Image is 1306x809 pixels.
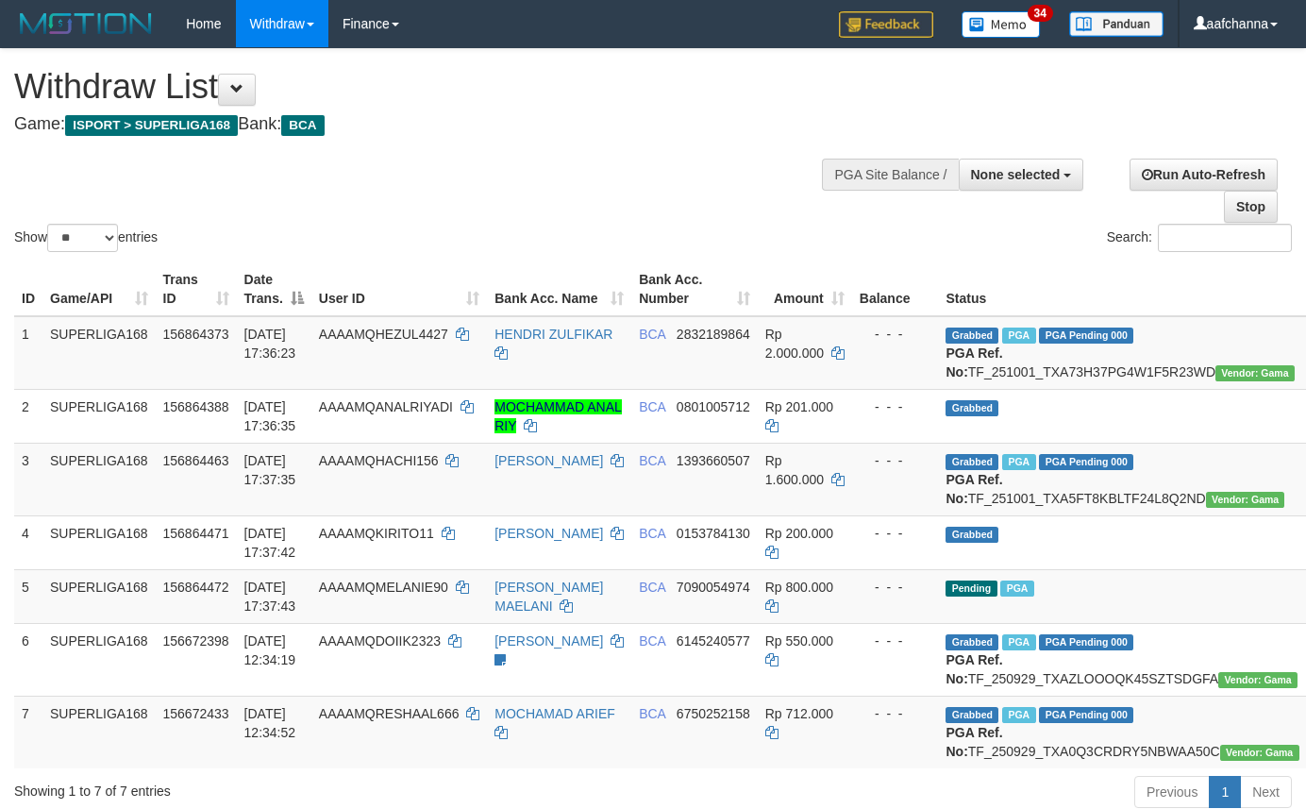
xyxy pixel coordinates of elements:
b: PGA Ref. No: [946,472,1002,506]
span: Vendor URL: https://trx31.1velocity.biz [1220,745,1299,761]
span: BCA [639,526,665,541]
span: Grabbed [946,454,998,470]
th: Bank Acc. Name: activate to sort column ascending [487,262,631,316]
label: Show entries [14,224,158,252]
label: Search: [1107,224,1292,252]
th: Date Trans.: activate to sort column descending [237,262,311,316]
th: Amount: activate to sort column ascending [758,262,852,316]
td: SUPERLIGA168 [42,316,156,390]
span: Grabbed [946,707,998,723]
img: Feedback.jpg [839,11,933,38]
div: - - - [860,704,931,723]
span: Rp 200.000 [765,526,833,541]
span: Grabbed [946,328,998,344]
span: Rp 800.000 [765,580,833,595]
th: Trans ID: activate to sort column ascending [156,262,237,316]
span: BCA [639,453,665,468]
div: Showing 1 to 7 of 7 entries [14,774,530,801]
div: - - - [860,325,931,344]
span: 156864472 [163,580,229,595]
span: Rp 550.000 [765,633,833,649]
span: Rp 2.000.000 [765,327,824,361]
span: [DATE] 17:37:43 [244,580,296,614]
span: Marked by aafsoycanthlai [1002,707,1035,723]
span: BCA [639,633,665,649]
h4: Game: Bank: [14,115,852,134]
span: Vendor URL: https://trx31.1velocity.biz [1206,492,1285,508]
span: BCA [639,327,665,342]
b: PGA Ref. No: [946,725,1002,759]
div: - - - [860,578,931,597]
div: - - - [860,397,931,416]
span: AAAAMQANALRIYADI [319,399,453,414]
td: 2 [14,389,42,443]
span: 156864471 [163,526,229,541]
th: Game/API: activate to sort column ascending [42,262,156,316]
span: Vendor URL: https://trx31.1velocity.biz [1218,672,1298,688]
span: Grabbed [946,634,998,650]
span: [DATE] 17:37:35 [244,453,296,487]
span: AAAAMQMELANIE90 [319,580,448,595]
span: Copy 7090054974 to clipboard [677,580,750,595]
div: - - - [860,451,931,470]
td: TF_251001_TXA5FT8KBLTF24L8Q2ND [938,443,1306,515]
span: PGA Pending [1039,454,1133,470]
span: 156672398 [163,633,229,649]
span: Grabbed [946,400,998,416]
button: None selected [959,159,1084,191]
span: AAAAMQRESHAAL666 [319,706,460,721]
span: Rp 201.000 [765,399,833,414]
span: Rp 712.000 [765,706,833,721]
span: AAAAMQHEZUL4427 [319,327,448,342]
span: BCA [639,706,665,721]
span: Marked by aafsoycanthlai [1002,328,1035,344]
span: BCA [281,115,324,136]
span: Marked by aafsoycanthlai [1002,454,1035,470]
td: 5 [14,569,42,623]
img: Button%20Memo.svg [962,11,1041,38]
img: panduan.png [1069,11,1164,37]
span: [DATE] 17:37:42 [244,526,296,560]
span: 34 [1028,5,1053,22]
span: PGA Pending [1039,707,1133,723]
a: Next [1240,776,1292,808]
th: Status [938,262,1306,316]
th: Balance [852,262,939,316]
span: AAAAMQKIRITO11 [319,526,434,541]
a: MOCHAMMAD ANAL RIY [494,399,622,433]
td: SUPERLIGA168 [42,696,156,768]
td: 4 [14,515,42,569]
span: 156672433 [163,706,229,721]
span: Grabbed [946,527,998,543]
span: Rp 1.600.000 [765,453,824,487]
span: Copy 0153784130 to clipboard [677,526,750,541]
input: Search: [1158,224,1292,252]
span: [DATE] 17:36:35 [244,399,296,433]
select: Showentries [47,224,118,252]
td: SUPERLIGA168 [42,623,156,696]
span: ISPORT > SUPERLIGA168 [65,115,238,136]
span: Copy 1393660507 to clipboard [677,453,750,468]
a: 1 [1209,776,1241,808]
a: [PERSON_NAME] [494,633,603,649]
b: PGA Ref. No: [946,346,1002,379]
span: PGA Pending [1039,634,1133,650]
td: TF_251001_TXA73H37PG4W1F5R23WD [938,316,1306,390]
a: [PERSON_NAME] [494,453,603,468]
a: Stop [1224,191,1278,223]
a: Previous [1134,776,1210,808]
span: 156864388 [163,399,229,414]
a: [PERSON_NAME] MAELANI [494,580,603,614]
th: User ID: activate to sort column ascending [311,262,487,316]
div: - - - [860,524,931,543]
td: SUPERLIGA168 [42,515,156,569]
span: Pending [946,581,996,597]
span: Marked by aafsoycanthlai [1002,634,1035,650]
span: Marked by aafsoycanthlai [1000,581,1033,597]
a: MOCHAMAD ARIEF [494,706,615,721]
th: Bank Acc. Number: activate to sort column ascending [631,262,758,316]
th: ID [14,262,42,316]
td: SUPERLIGA168 [42,569,156,623]
span: BCA [639,399,665,414]
td: 7 [14,696,42,768]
